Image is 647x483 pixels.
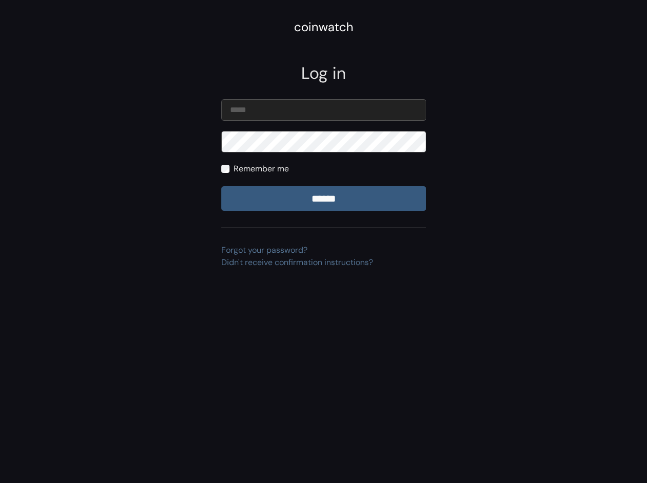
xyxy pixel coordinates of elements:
[234,163,289,175] label: Remember me
[221,257,373,268] a: Didn't receive confirmation instructions?
[221,245,307,255] a: Forgot your password?
[294,18,353,36] div: coinwatch
[221,63,426,83] h2: Log in
[294,23,353,34] a: coinwatch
